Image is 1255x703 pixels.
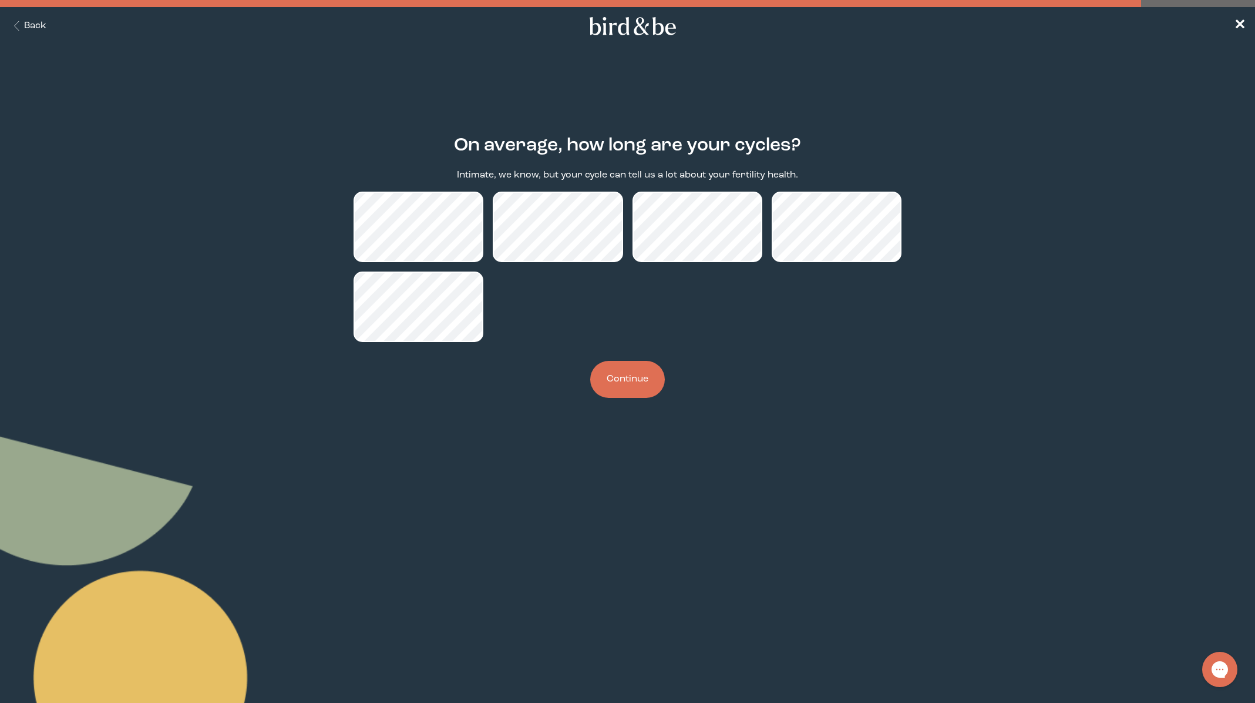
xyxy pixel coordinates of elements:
a: ✕ [1234,16,1246,36]
button: Continue [590,361,665,398]
span: ✕ [1234,19,1246,33]
h2: On average, how long are your cycles? [454,132,801,159]
p: Intimate, we know, but your cycle can tell us a lot about your fertility health. [457,169,798,182]
button: Back Button [9,19,46,33]
iframe: Gorgias live chat messenger [1196,648,1243,691]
